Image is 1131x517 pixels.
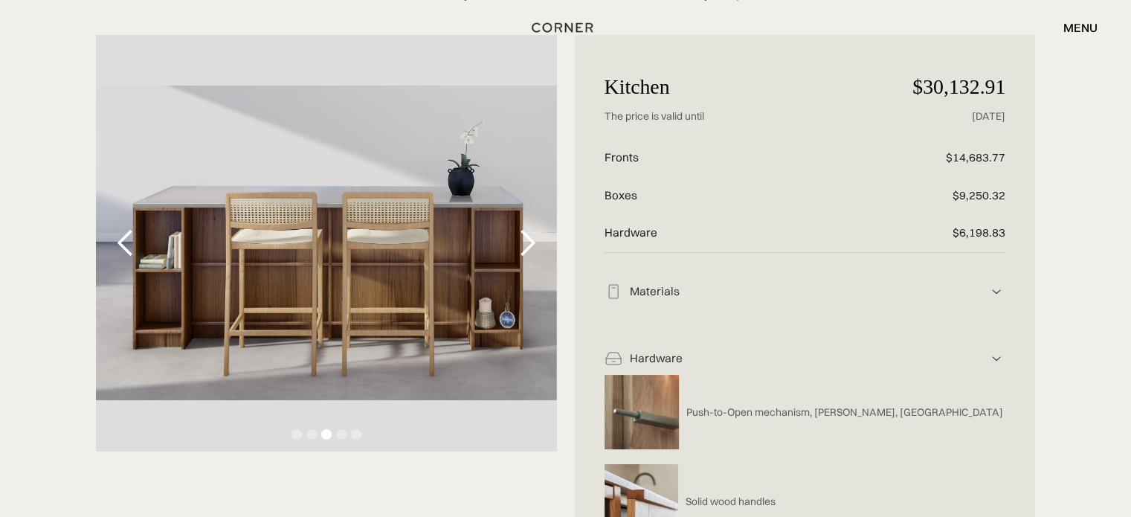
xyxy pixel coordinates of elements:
[605,139,872,177] p: Fronts
[871,214,1005,252] p: $6,198.83
[291,429,302,440] div: Show slide 1 of 5
[1063,22,1098,33] div: menu
[871,65,1005,110] p: $30,132.91
[605,109,872,123] p: The price is valid until
[871,177,1005,215] p: $9,250.32
[622,351,988,367] div: Hardware
[336,429,347,440] div: Show slide 4 of 5
[605,65,872,110] p: Kitchen
[96,35,155,452] div: previous slide
[351,429,361,440] div: Show slide 5 of 5
[497,35,557,452] div: next slide
[605,177,872,215] p: Boxes
[622,284,988,300] div: Materials
[96,35,557,452] div: carousel
[306,429,317,440] div: Show slide 2 of 5
[686,405,1003,420] p: Push-to-Open mechanism, [PERSON_NAME], [GEOGRAPHIC_DATA]
[871,139,1005,177] p: $14,683.77
[321,429,332,440] div: Show slide 3 of 5
[96,35,557,452] div: 3 of 5
[686,495,776,509] p: Solid wood handles
[605,214,872,252] p: Hardware
[526,18,604,37] a: home
[871,109,1005,123] p: [DATE]
[1048,15,1098,40] div: menu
